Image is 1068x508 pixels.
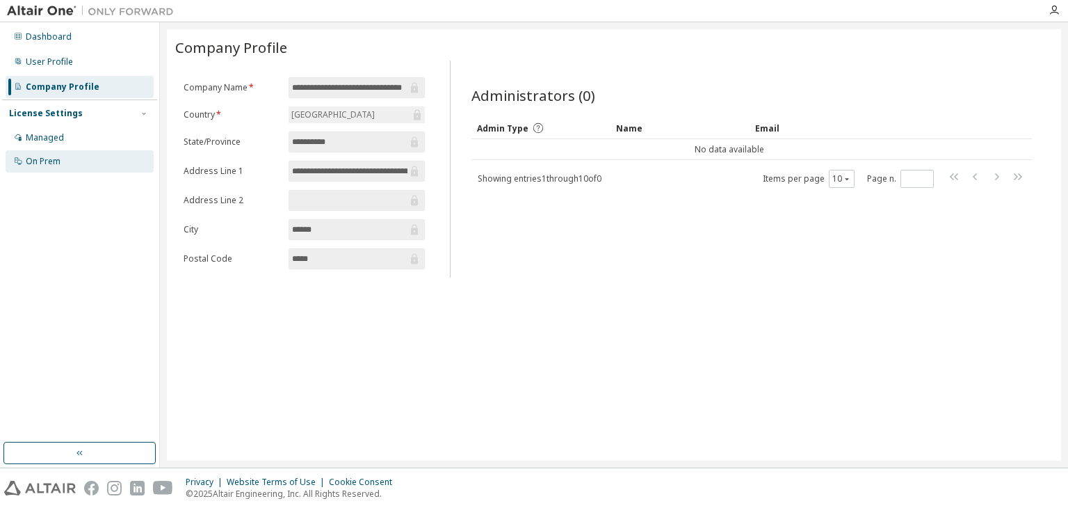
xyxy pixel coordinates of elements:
span: Admin Type [477,122,528,134]
img: facebook.svg [84,481,99,495]
div: [GEOGRAPHIC_DATA] [289,106,425,123]
label: State/Province [184,136,280,148]
label: Address Line 2 [184,195,280,206]
div: Dashboard [26,31,72,42]
div: Managed [26,132,64,143]
div: User Profile [26,56,73,68]
div: Website Terms of Use [227,477,329,488]
span: Company Profile [175,38,287,57]
img: instagram.svg [107,481,122,495]
div: [GEOGRAPHIC_DATA] [289,107,377,122]
button: 10 [832,173,851,184]
img: Altair One [7,4,181,18]
label: City [184,224,280,235]
p: © 2025 Altair Engineering, Inc. All Rights Reserved. [186,488,400,500]
td: No data available [471,139,987,160]
div: Name [616,117,744,139]
div: Cookie Consent [329,477,400,488]
label: Postal Code [184,253,280,264]
div: License Settings [9,108,83,119]
img: linkedin.svg [130,481,145,495]
img: altair_logo.svg [4,481,76,495]
span: Showing entries 1 through 10 of 0 [478,173,601,184]
div: Email [755,117,883,139]
div: Company Profile [26,81,99,93]
span: Items per page [763,170,855,188]
span: Page n. [867,170,934,188]
label: Company Name [184,82,280,93]
img: youtube.svg [153,481,173,495]
div: On Prem [26,156,60,167]
div: Privacy [186,477,227,488]
span: Administrators (0) [471,86,595,105]
label: Country [184,109,280,120]
label: Address Line 1 [184,166,280,177]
